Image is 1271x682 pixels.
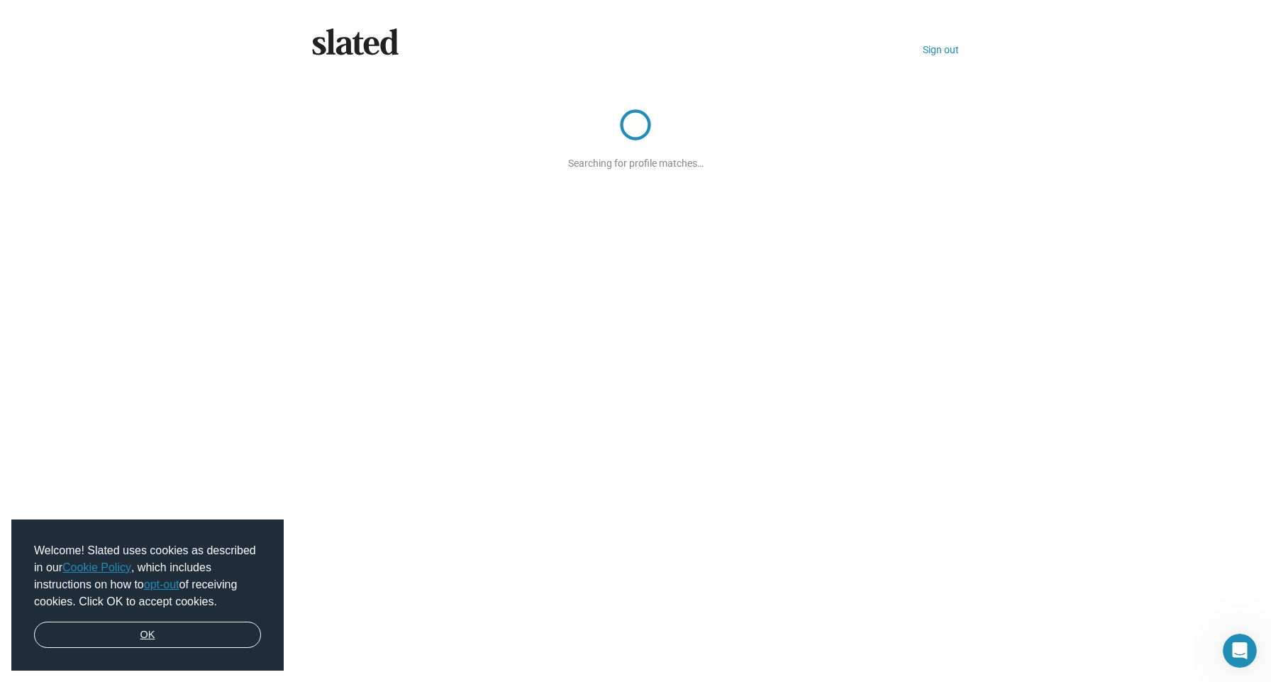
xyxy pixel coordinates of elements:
span: Welcome! Slated uses cookies as described in our , which includes instructions on how to of recei... [34,542,261,610]
iframe: Intercom live chat [1223,634,1257,668]
a: dismiss cookie message [34,622,261,649]
a: Cookie Policy [62,561,131,573]
a: Sign out [923,44,959,55]
a: opt-out [144,578,179,590]
div: cookieconsent [11,519,284,671]
div: Searching for profile matches… [568,152,704,169]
